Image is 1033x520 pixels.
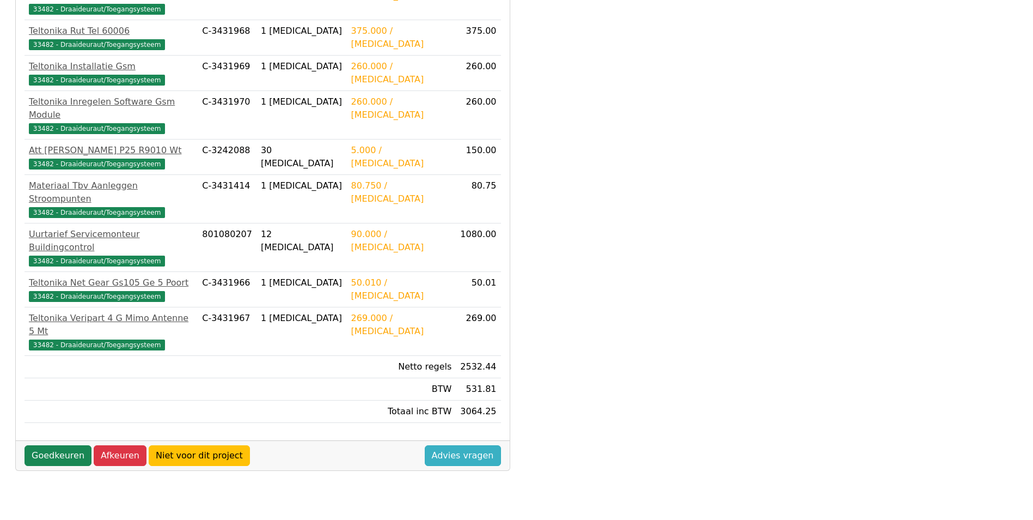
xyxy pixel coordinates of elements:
span: 33482 - Draaideuraut/Toegangsysteem [29,123,165,134]
a: Teltonika Installatie Gsm33482 - Draaideuraut/Toegangsysteem [29,60,193,86]
span: 33482 - Draaideuraut/Toegangsysteem [29,39,165,50]
td: 3064.25 [456,401,500,423]
div: 260.000 / [MEDICAL_DATA] [351,95,452,122]
span: 33482 - Draaideuraut/Toegangsysteem [29,256,165,267]
a: Teltonika Veripart 4 G Mimo Antenne 5 Mt33482 - Draaideuraut/Toegangsysteem [29,312,193,351]
a: Goedkeuren [25,445,91,466]
td: BTW [347,378,456,401]
a: Teltonika Rut Tel 6000633482 - Draaideuraut/Toegangsysteem [29,25,193,51]
div: 80.750 / [MEDICAL_DATA] [351,179,452,205]
div: 260.000 / [MEDICAL_DATA] [351,60,452,86]
td: C-3431967 [198,307,256,356]
div: Materiaal Tbv Aanleggen Stroompunten [29,179,193,205]
div: Uurtarief Servicemonteur Buildingcontrol [29,228,193,254]
div: 1 [MEDICAL_DATA] [261,25,343,38]
td: Netto regels [347,356,456,378]
a: Advies vragen [425,445,501,466]
div: 90.000 / [MEDICAL_DATA] [351,228,452,254]
div: 5.000 / [MEDICAL_DATA] [351,144,452,170]
td: C-3431966 [198,272,256,307]
div: Teltonika Veripart 4 G Mimo Antenne 5 Mt [29,312,193,338]
td: 375.00 [456,20,500,56]
td: 1080.00 [456,223,500,272]
td: 260.00 [456,91,500,140]
div: 1 [MEDICAL_DATA] [261,95,343,108]
td: 531.81 [456,378,500,401]
span: 33482 - Draaideuraut/Toegangsysteem [29,75,165,86]
span: 33482 - Draaideuraut/Toegangsysteem [29,207,165,218]
div: 50.010 / [MEDICAL_DATA] [351,276,452,303]
div: 375.000 / [MEDICAL_DATA] [351,25,452,51]
div: Teltonika Net Gear Gs105 Ge 5 Poort [29,276,193,289]
div: 30 [MEDICAL_DATA] [261,144,343,170]
td: C-3431970 [198,91,256,140]
div: 1 [MEDICAL_DATA] [261,312,343,325]
div: Teltonika Installatie Gsm [29,60,193,73]
td: C-3431968 [198,20,256,56]
div: 1 [MEDICAL_DATA] [261,60,343,73]
a: Materiaal Tbv Aanleggen Stroompunten33482 - Draaideuraut/Toegangsysteem [29,179,193,219]
div: 269.000 / [MEDICAL_DATA] [351,312,452,338]
span: 33482 - Draaideuraut/Toegangsysteem [29,159,165,170]
a: Teltonika Inregelen Software Gsm Module33482 - Draaideuraut/Toegangsysteem [29,95,193,135]
td: C-3431969 [198,56,256,91]
td: 50.01 [456,272,500,307]
td: 801080207 [198,223,256,272]
span: 33482 - Draaideuraut/Toegangsysteem [29,340,165,350]
td: Totaal inc BTW [347,401,456,423]
span: 33482 - Draaideuraut/Toegangsysteem [29,291,165,302]
div: Teltonika Inregelen Software Gsm Module [29,95,193,122]
td: 260.00 [456,56,500,91]
td: 2532.44 [456,356,500,378]
span: 33482 - Draaideuraut/Toegangsysteem [29,4,165,15]
a: Niet voor dit project [149,445,250,466]
a: Afkeuren [94,445,146,466]
div: Att [PERSON_NAME] P25 R9010 Wt [29,144,193,157]
a: Teltonika Net Gear Gs105 Ge 5 Poort33482 - Draaideuraut/Toegangsysteem [29,276,193,303]
td: 269.00 [456,307,500,356]
td: C-3431414 [198,175,256,223]
a: Att [PERSON_NAME] P25 R9010 Wt33482 - Draaideuraut/Toegangsysteem [29,144,193,170]
td: 150.00 [456,140,500,175]
td: 80.75 [456,175,500,223]
td: C-3242088 [198,140,256,175]
a: Uurtarief Servicemonteur Buildingcontrol33482 - Draaideuraut/Toegangsysteem [29,228,193,267]
div: Teltonika Rut Tel 60006 [29,25,193,38]
div: 12 [MEDICAL_DATA] [261,228,343,254]
div: 1 [MEDICAL_DATA] [261,276,343,289]
div: 1 [MEDICAL_DATA] [261,179,343,192]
